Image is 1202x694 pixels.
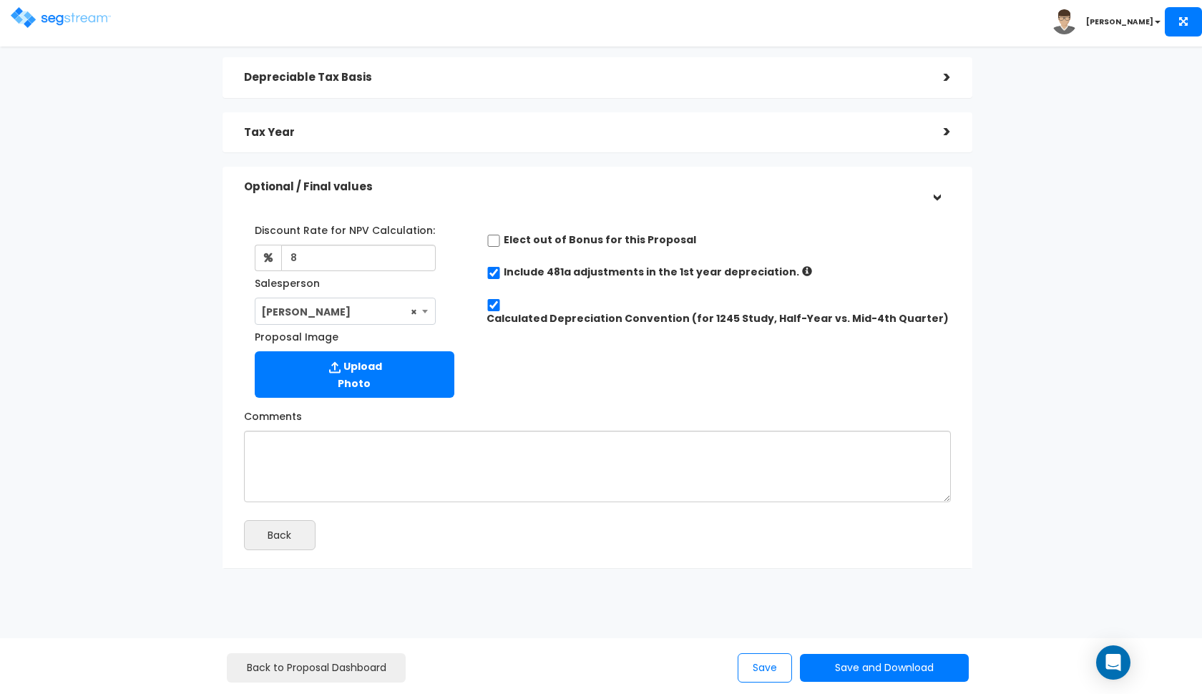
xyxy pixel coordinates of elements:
a: Back to Proposal Dashboard [227,653,406,683]
label: Comments [244,404,302,424]
label: Include 481a adjustments in the 1st year depreciation. [504,265,799,279]
h5: Optional / Final values [244,181,922,193]
i: If checked: Increased depreciation = Aggregated Post-Study (up to Tax Year) – Prior Accumulated D... [802,266,812,276]
button: Save [738,653,792,683]
label: Proposal Image [255,325,338,344]
label: Salesperson [255,271,320,290]
h5: Depreciable Tax Basis [244,72,922,84]
button: Back [244,520,316,550]
div: > [925,173,947,202]
h5: Tax Year [244,127,922,139]
label: Calculated Depreciation Convention (for 1245 Study, Half-Year vs. Mid-4th Quarter) [487,311,949,326]
span: Zack Driscoll [255,298,436,326]
span: × [411,298,417,326]
img: Upload Icon [326,358,343,376]
img: avatar.png [1052,9,1077,34]
label: Elect out of Bonus for this Proposal [504,233,696,247]
div: > [922,67,951,89]
div: > [922,121,951,143]
button: Save and Download [800,654,969,682]
label: Upload Photo [255,351,454,398]
img: logo.png [11,7,111,28]
label: Discount Rate for NPV Calculation: [255,218,435,238]
b: [PERSON_NAME] [1086,16,1153,27]
div: Open Intercom Messenger [1096,645,1130,680]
